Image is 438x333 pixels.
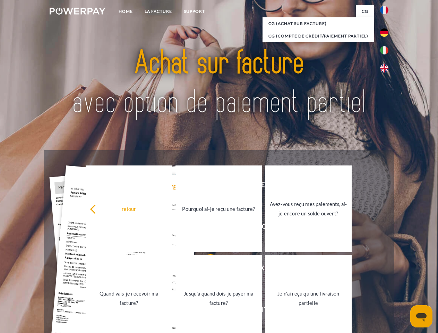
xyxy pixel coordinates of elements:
img: fr [380,6,388,14]
img: it [380,46,388,54]
a: Home [113,5,139,18]
a: LA FACTURE [139,5,178,18]
img: logo-powerpay-white.svg [50,8,105,15]
img: title-powerpay_fr.svg [66,33,372,133]
a: Support [178,5,211,18]
div: retour [90,204,168,213]
div: Jusqu'à quand dois-je payer ma facture? [180,289,258,308]
a: CG (achat sur facture) [263,17,374,30]
a: Avez-vous reçu mes paiements, ai-je encore un solde ouvert? [265,165,352,252]
div: Pourquoi ai-je reçu une facture? [180,204,258,213]
iframe: Bouton de lancement de la fenêtre de messagerie [410,305,432,327]
img: en [380,64,388,72]
img: de [380,28,388,37]
a: CG [356,5,374,18]
div: Je n'ai reçu qu'une livraison partielle [269,289,347,308]
a: CG (Compte de crédit/paiement partiel) [263,30,374,42]
div: Avez-vous reçu mes paiements, ai-je encore un solde ouvert? [269,199,347,218]
div: Quand vais-je recevoir ma facture? [90,289,168,308]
